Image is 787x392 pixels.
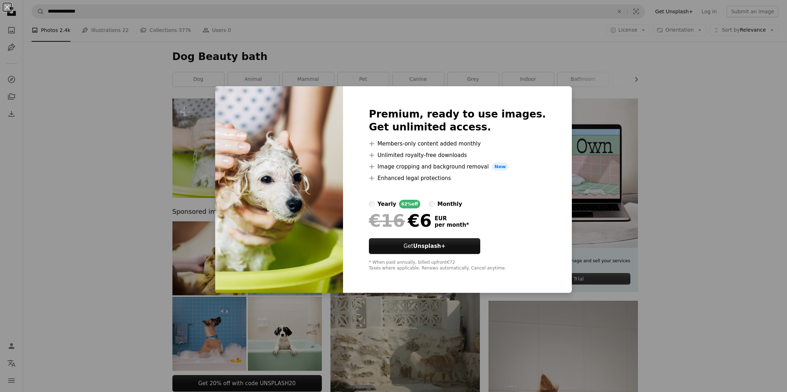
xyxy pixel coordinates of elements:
div: monthly [438,200,462,208]
button: GetUnsplash+ [369,238,480,254]
div: 62% off [399,200,420,208]
div: yearly [378,200,396,208]
div: * When paid annually, billed upfront €72 Taxes where applicable. Renews automatically. Cancel any... [369,260,546,271]
li: Unlimited royalty-free downloads [369,151,546,160]
strong: Unsplash+ [413,243,445,249]
input: monthly [429,201,435,207]
h2: Premium, ready to use images. Get unlimited access. [369,108,546,134]
span: EUR [435,215,469,222]
img: premium_photo-1661274062486-3b792550ab7e [215,86,343,293]
span: per month * [435,222,469,228]
input: yearly62%off [369,201,375,207]
li: Members-only content added monthly [369,139,546,148]
span: €16 [369,211,405,230]
div: €6 [369,211,432,230]
span: New [492,162,509,171]
li: Enhanced legal protections [369,174,546,183]
li: Image cropping and background removal [369,162,546,171]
